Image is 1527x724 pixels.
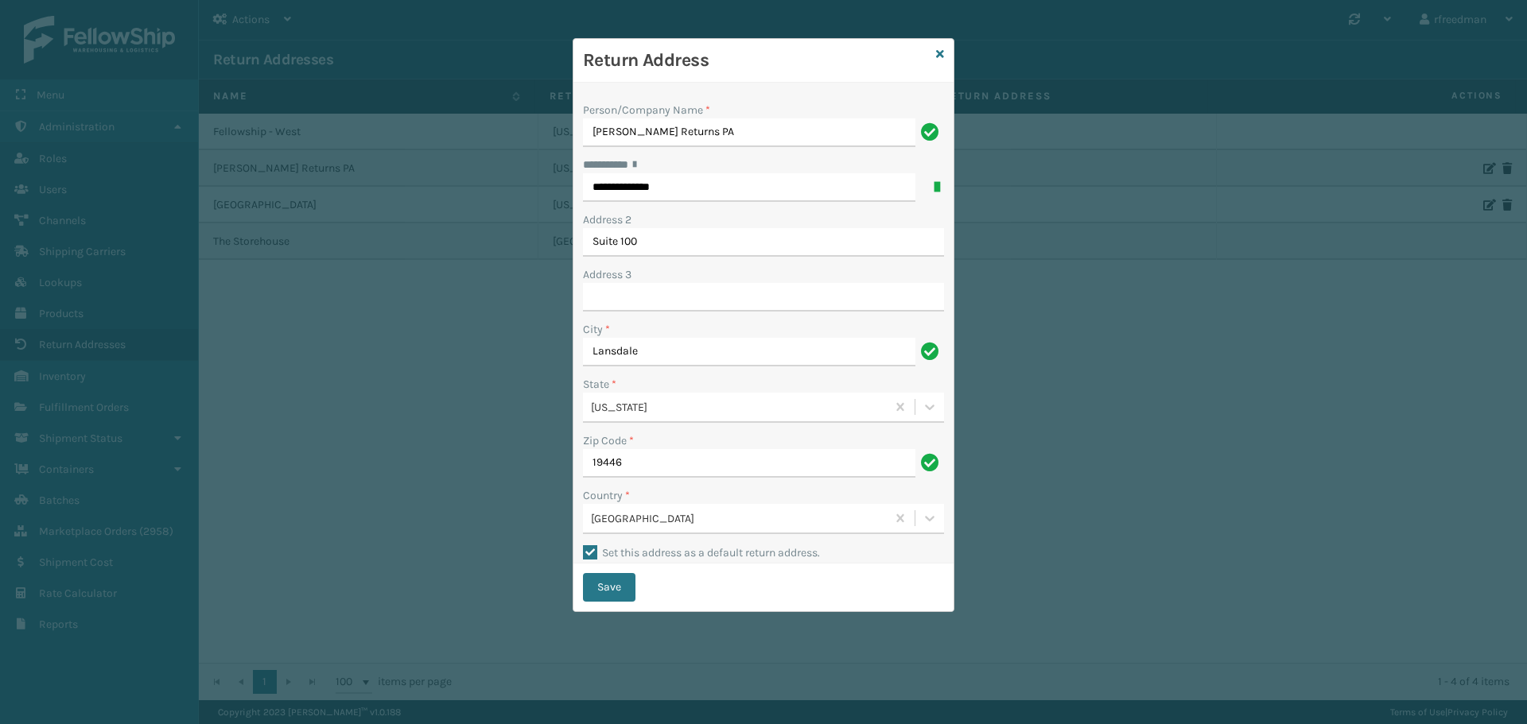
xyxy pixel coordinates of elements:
[583,376,616,393] label: State
[583,48,930,72] h3: Return Address
[583,432,634,449] label: Zip Code
[591,510,888,527] div: [GEOGRAPHIC_DATA]
[583,487,630,504] label: Country
[583,321,610,338] label: City
[583,266,631,283] label: Address 3
[591,399,888,416] div: [US_STATE]
[583,546,820,559] label: Set this address as a default return address.
[583,573,635,602] button: Save
[583,211,631,228] label: Address 2
[583,102,710,118] label: Person/Company Name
